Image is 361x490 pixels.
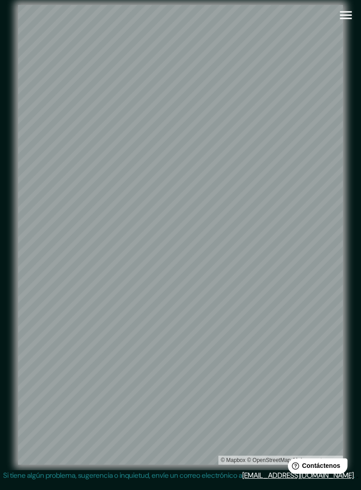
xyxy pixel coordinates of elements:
a: Mapbox [221,457,245,463]
canvas: Mapa [18,5,343,465]
a: Mapa de OpenStreet [247,457,291,463]
font: . [355,470,356,480]
iframe: Lanzador de widgets de ayuda [281,455,351,480]
font: . [354,471,355,480]
font: © Mapbox [221,457,245,463]
font: © OpenStreetMap [247,457,291,463]
a: [EMAIL_ADDRESS][DOMAIN_NAME] [242,471,354,480]
font: Si tiene algún problema, sugerencia o inquietud, envíe un correo electrónico a [3,471,242,480]
font: . [356,470,358,480]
